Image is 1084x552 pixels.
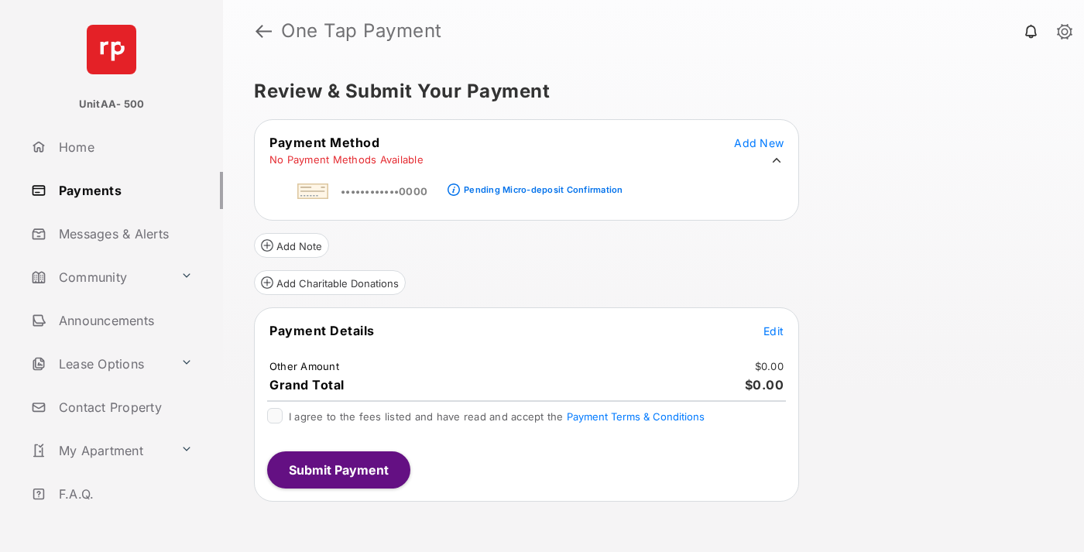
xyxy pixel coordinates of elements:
h5: Review & Submit Your Payment [254,82,1041,101]
a: Home [25,129,223,166]
span: ••••••••••••0000 [341,185,427,197]
span: Edit [763,324,784,338]
p: UnitAA- 500 [79,97,145,112]
img: svg+xml;base64,PHN2ZyB4bWxucz0iaHR0cDovL3d3dy53My5vcmcvMjAwMC9zdmciIHdpZHRoPSI2NCIgaGVpZ2h0PSI2NC... [87,25,136,74]
a: Announcements [25,302,223,339]
a: Community [25,259,174,296]
a: Lease Options [25,345,174,382]
button: Submit Payment [267,451,410,489]
a: F.A.Q. [25,475,223,513]
span: Grand Total [269,377,345,393]
button: Add New [734,135,784,150]
button: Add Note [254,233,329,258]
span: Payment Details [269,323,375,338]
a: Payments [25,172,223,209]
span: $0.00 [745,377,784,393]
a: Messages & Alerts [25,215,223,252]
a: Contact Property [25,389,223,426]
span: Payment Method [269,135,379,150]
span: Add New [734,136,784,149]
div: Pending Micro-deposit Confirmation [464,184,623,195]
span: I agree to the fees listed and have read and accept the [289,410,705,423]
td: Other Amount [269,359,340,373]
a: My Apartment [25,432,174,469]
td: No Payment Methods Available [269,153,424,166]
strong: One Tap Payment [281,22,442,40]
button: Add Charitable Donations [254,270,406,295]
a: Pending Micro-deposit Confirmation [460,172,623,198]
td: $0.00 [754,359,784,373]
button: I agree to the fees listed and have read and accept the [567,410,705,423]
button: Edit [763,323,784,338]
